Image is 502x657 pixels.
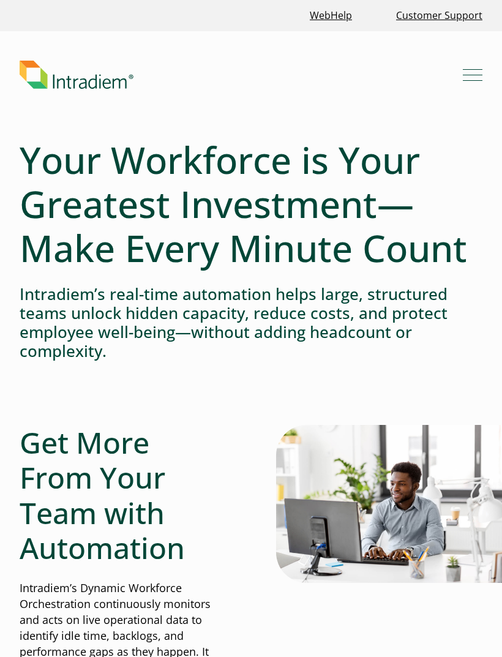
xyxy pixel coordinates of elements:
img: Man typing on computer with real-time automation [276,425,502,584]
a: Link opens in a new window [305,2,357,29]
button: Mobile Navigation Button [463,65,482,84]
img: Intradiem [20,61,133,89]
h4: Intradiem’s real-time automation helps large, structured teams unlock hidden capacity, reduce cos... [20,285,482,361]
a: Link to homepage of Intradiem [20,61,463,89]
a: Customer Support [391,2,487,29]
h1: Your Workforce is Your Greatest Investment—Make Every Minute Count [20,138,482,270]
h2: Get More From Your Team with Automation [20,425,226,566]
